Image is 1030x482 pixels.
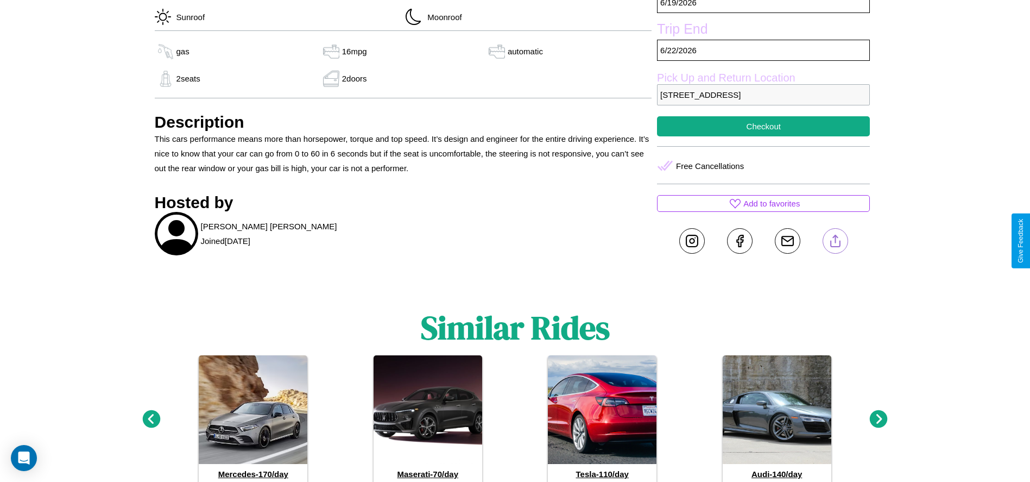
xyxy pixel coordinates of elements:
[176,44,189,59] p: gas
[421,305,610,350] h1: Similar Rides
[320,43,342,60] img: gas
[155,132,652,176] p: This cars performance means more than horsepower, torque and top speed. It’s design and engineer ...
[657,84,870,105] p: [STREET_ADDRESS]
[11,445,37,471] div: Open Intercom Messenger
[320,71,342,87] img: gas
[155,71,176,87] img: gas
[486,43,508,60] img: gas
[155,43,176,60] img: gas
[657,21,870,40] label: Trip End
[676,159,744,173] p: Free Cancellations
[176,71,200,86] p: 2 seats
[201,219,337,234] p: [PERSON_NAME] [PERSON_NAME]
[657,72,870,84] label: Pick Up and Return Location
[657,116,870,136] button: Checkout
[201,234,250,248] p: Joined [DATE]
[342,71,367,86] p: 2 doors
[171,10,205,24] p: Sunroof
[155,193,652,212] h3: Hosted by
[657,40,870,61] p: 6 / 22 / 2026
[155,113,652,132] h3: Description
[1017,219,1025,263] div: Give Feedback
[342,44,367,59] p: 16 mpg
[508,44,543,59] p: automatic
[422,10,462,24] p: Moonroof
[743,196,800,211] p: Add to favorites
[657,195,870,212] button: Add to favorites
